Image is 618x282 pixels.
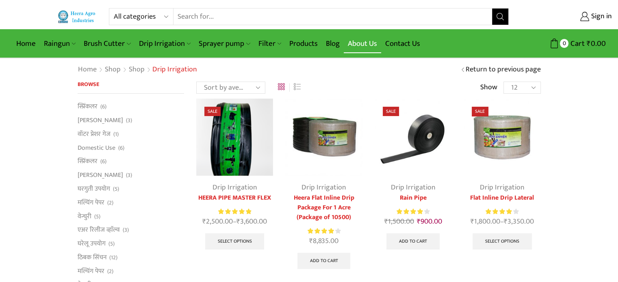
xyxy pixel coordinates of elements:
span: Show [480,82,497,93]
a: Drip Irrigation [135,34,195,53]
input: Search for... [173,9,492,25]
a: HEERA PIPE MASTER FLEX [196,193,273,203]
a: Raingun [40,34,80,53]
span: Sale [472,107,488,116]
span: 0 [560,39,568,47]
span: (6) [118,144,124,152]
span: (5) [94,213,100,221]
span: ₹ [416,215,420,228]
nav: Breadcrumb [78,65,197,75]
bdi: 2,500.00 [202,215,233,228]
span: (5) [108,240,115,248]
a: स्प्रिंकलर [78,102,98,113]
span: Rated out of 5 [486,207,512,216]
div: Rated 5.00 out of 5 [218,207,251,216]
a: Select options for “HEERA PIPE MASTER FLEX” [205,233,265,250]
a: Select options for “Flat Inline Drip Lateral” [473,233,532,250]
a: Drip Irrigation [301,181,346,194]
span: (5) [113,185,119,193]
a: Return to previous page [466,65,541,75]
img: Heera Gold Krushi Pipe Black [196,99,273,175]
select: Shop order [196,82,265,94]
bdi: 0.00 [587,37,606,50]
a: Add to cart: “Heera Flat Inline Drip Package For 1 Acre (Package of 10500)” [297,253,351,269]
a: Shop [128,65,145,75]
span: ₹ [236,215,240,228]
span: Sale [204,107,221,116]
a: घरेलू उपयोग [78,237,106,251]
span: Browse [78,80,99,89]
span: ₹ [587,37,591,50]
a: Flat Inline Drip Lateral [464,193,540,203]
span: Sign in [589,11,612,22]
a: Blog [322,34,344,53]
span: (12) [109,254,117,262]
span: – [464,216,540,227]
a: Home [78,65,97,75]
a: Drip Irrigation [480,181,525,194]
a: About Us [344,34,381,53]
span: (6) [100,103,106,111]
a: ठिबक सिंचन [78,250,106,264]
a: वॉटर प्रेशर गेज [78,127,111,141]
a: Sign in [521,9,612,24]
bdi: 1,500.00 [384,215,414,228]
a: घरगुती उपयोग [78,182,110,196]
a: Drip Irrigation [213,181,257,194]
span: Rated out of 5 [308,227,335,235]
div: Rated 4.00 out of 5 [486,207,518,216]
span: ₹ [202,215,206,228]
a: वेन्चुरी [78,209,91,223]
a: Add to cart: “Rain Pipe” [386,233,440,250]
bdi: 8,835.00 [309,235,338,247]
a: 0 Cart ₹0.00 [517,36,606,51]
bdi: 900.00 [416,215,442,228]
span: (2) [107,267,113,276]
img: Heera Rain Pipe [375,99,451,175]
a: Heera Flat Inline Drip Package For 1 Acre (Package of 10500) [285,193,362,222]
a: [PERSON_NAME] [78,114,123,127]
a: Filter [254,34,285,53]
span: ₹ [309,235,313,247]
span: Sale [383,107,399,116]
bdi: 3,350.00 [504,215,534,228]
a: Home [12,34,40,53]
a: स्प्रिंकलर [78,155,98,168]
h1: Drip Irrigation [152,65,197,74]
span: Cart [568,38,585,49]
span: (3) [126,171,132,179]
span: (6) [100,157,106,166]
span: ₹ [384,215,388,228]
a: Shop [104,65,121,75]
span: ₹ [471,215,474,228]
span: Rated out of 5 [397,207,424,216]
a: Sprayer pump [195,34,254,53]
span: (3) [123,226,129,234]
span: (2) [107,199,113,207]
img: Flat Inline Drip Lateral [464,99,540,175]
span: Rated out of 5 [218,207,251,216]
a: Products [285,34,322,53]
bdi: 1,800.00 [471,215,500,228]
a: Contact Us [381,34,424,53]
span: (3) [126,116,132,125]
div: Rated 4.21 out of 5 [308,227,340,235]
a: Rain Pipe [375,193,451,203]
a: [PERSON_NAME] [78,168,123,182]
bdi: 3,600.00 [236,215,267,228]
span: ₹ [504,215,507,228]
a: Domestic Use [78,141,115,155]
a: Drip Irrigation [390,181,435,194]
a: Brush Cutter [80,34,134,53]
button: Search button [492,9,508,25]
a: मल्चिंग पेपर [78,196,104,209]
a: मल्चिंग पेपर [78,264,104,278]
a: एअर रिलीज व्हाॅल्व [78,223,120,237]
span: (1) [113,130,119,138]
span: – [196,216,273,227]
img: Flat Inline [285,99,362,175]
div: Rated 4.13 out of 5 [397,207,429,216]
